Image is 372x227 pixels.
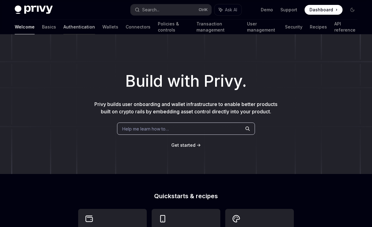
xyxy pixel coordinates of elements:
a: Connectors [126,20,150,34]
span: Get started [172,142,196,148]
a: Transaction management [196,20,240,34]
a: Recipes [310,20,327,34]
button: Search...CtrlK [131,4,211,15]
a: Wallets [102,20,118,34]
span: Privy builds user onboarding and wallet infrastructure to enable better products built on crypto ... [95,101,278,115]
a: Basics [42,20,56,34]
a: User management [247,20,278,34]
span: Help me learn how to… [122,126,169,132]
div: Search... [142,6,159,13]
a: Demo [261,7,273,13]
a: Policies & controls [158,20,189,34]
span: Ctrl K [199,7,208,12]
a: Support [280,7,297,13]
a: API reference [334,20,357,34]
a: Authentication [63,20,95,34]
a: Security [285,20,302,34]
h1: Build with Privy. [10,69,362,93]
span: Ask AI [225,7,237,13]
span: Dashboard [309,7,333,13]
a: Welcome [15,20,35,34]
h2: Quickstarts & recipes [78,193,294,199]
a: Get started [172,142,196,148]
button: Ask AI [214,4,241,15]
img: dark logo [15,6,53,14]
button: Toggle dark mode [347,5,357,15]
a: Dashboard [305,5,343,15]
